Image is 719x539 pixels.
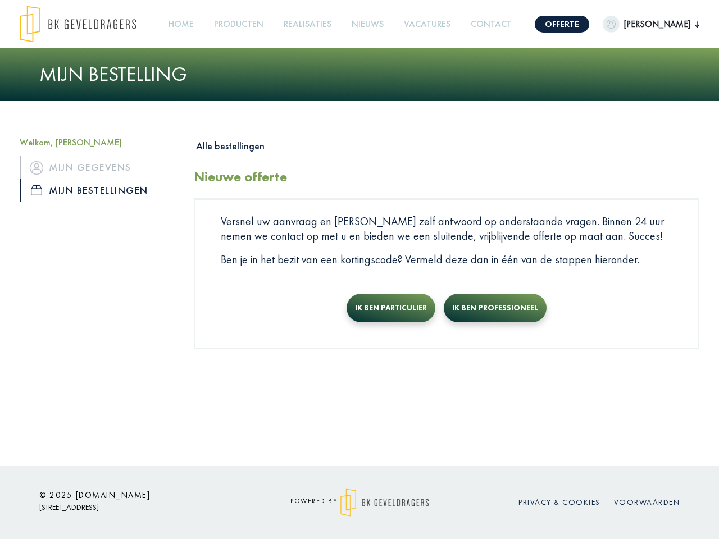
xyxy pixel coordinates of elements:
img: icon [30,161,43,175]
button: Ik ben professioneel [444,294,547,322]
h1: Mijn bestelling [39,62,680,86]
a: Vacatures [399,12,455,37]
button: Alle bestellingen [194,137,265,155]
button: Ik ben particulier [347,294,435,322]
a: Voorwaarden [614,497,680,507]
a: iconMijn bestellingen [20,179,177,202]
p: [STREET_ADDRESS] [39,500,242,514]
a: Realisaties [279,12,336,37]
h2: Nieuwe offerte [194,169,287,185]
div: powered by [258,488,461,517]
img: logo [340,488,429,517]
a: Privacy & cookies [518,497,600,507]
h6: © 2025 [DOMAIN_NAME] [39,490,242,500]
p: Versnel uw aanvraag en [PERSON_NAME] zelf antwoord op onderstaande vragen. Binnen 24 uur nemen we... [221,214,672,243]
img: logo [20,6,136,43]
a: Home [164,12,198,37]
button: [PERSON_NAME] [603,16,699,33]
span: [PERSON_NAME] [620,17,695,31]
a: iconMijn gegevens [20,156,177,179]
a: Producten [210,12,268,37]
img: icon [31,185,42,195]
a: Offerte [535,16,589,33]
img: dummypic.png [603,16,620,33]
a: Nieuws [347,12,388,37]
a: Contact [466,12,516,37]
h5: Welkom, [PERSON_NAME] [20,137,177,148]
p: Ben je in het bezit van een kortingscode? Vermeld deze dan in één van de stappen hieronder. [221,252,672,267]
